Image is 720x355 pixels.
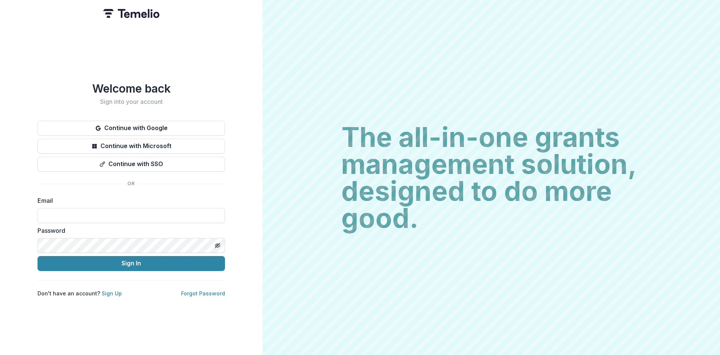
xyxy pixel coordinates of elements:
h2: Sign into your account [37,98,225,105]
label: Email [37,196,220,205]
img: Temelio [103,9,159,18]
p: Don't have an account? [37,289,122,297]
h1: Welcome back [37,82,225,95]
label: Password [37,226,220,235]
button: Continue with Microsoft [37,139,225,154]
button: Continue with SSO [37,157,225,172]
button: Toggle password visibility [211,240,223,252]
button: Sign In [37,256,225,271]
button: Continue with Google [37,121,225,136]
a: Forgot Password [181,290,225,297]
a: Sign Up [102,290,122,297]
